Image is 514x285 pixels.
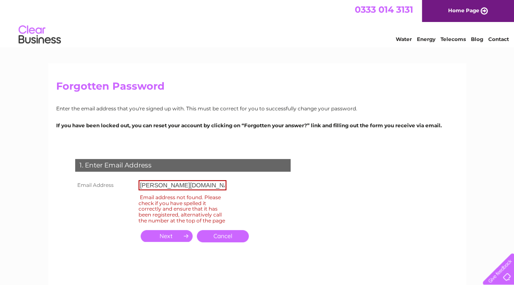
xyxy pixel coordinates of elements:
[73,178,136,192] th: Email Address
[56,121,458,129] p: If you have been locked out, you can reset your account by clicking on “Forgotten your answer?” l...
[197,230,249,242] a: Cancel
[471,36,483,42] a: Blog
[58,5,457,41] div: Clear Business is a trading name of Verastar Limited (registered in [GEOGRAPHIC_DATA] No. 3667643...
[396,36,412,42] a: Water
[417,36,435,42] a: Energy
[56,80,458,96] h2: Forgotten Password
[355,4,413,15] a: 0333 014 3131
[18,22,61,48] img: logo.png
[441,36,466,42] a: Telecoms
[75,159,291,172] div: 1. Enter Email Address
[488,36,509,42] a: Contact
[139,193,226,225] div: Email address not found. Please check if you have spelled it correctly and ensure that it has bee...
[56,104,458,112] p: Enter the email address that you're signed up with. This must be correct for you to successfully ...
